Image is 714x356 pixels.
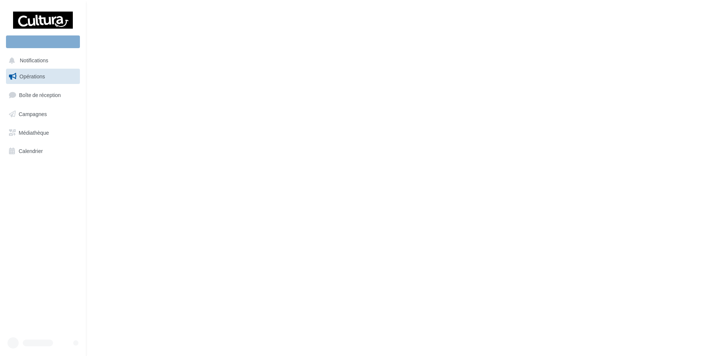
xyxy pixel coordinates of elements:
a: Boîte de réception [4,87,81,103]
span: Opérations [19,73,45,79]
span: Campagnes [19,111,47,117]
div: Nouvelle campagne [6,35,80,48]
a: Opérations [4,69,81,84]
a: Médiathèque [4,125,81,141]
span: Boîte de réception [19,92,61,98]
span: Médiathèque [19,129,49,135]
span: Notifications [20,57,48,64]
span: Calendrier [19,148,43,154]
a: Calendrier [4,143,81,159]
a: Campagnes [4,106,81,122]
